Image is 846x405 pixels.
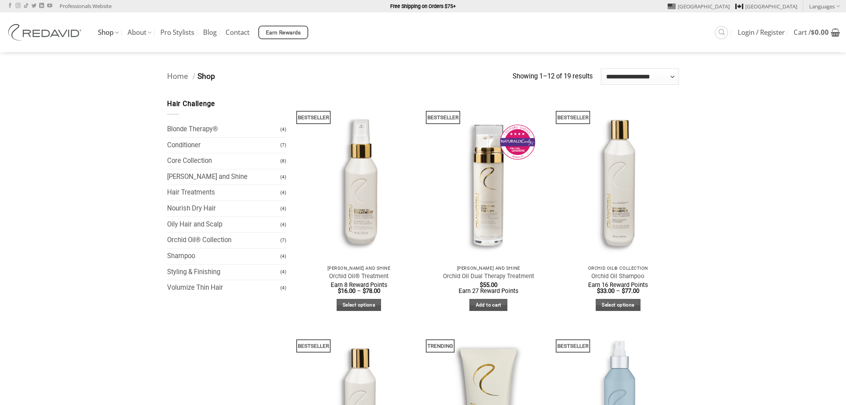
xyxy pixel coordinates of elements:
[8,3,12,9] a: Follow on Facebook
[513,71,593,82] p: Showing 1–12 of 19 results
[337,299,381,311] a: Select options for “Orchid Oil® Treatment”
[601,68,679,84] select: Shop order
[39,3,44,9] a: Follow on LinkedIn
[167,265,280,280] a: Styling & Finishing
[167,185,280,200] a: Hair Treatments
[616,287,620,295] span: –
[668,0,730,12] a: [GEOGRAPHIC_DATA]
[98,25,119,40] a: Shop
[390,3,456,9] strong: Free Shipping on Orders $75+
[459,287,519,295] span: Earn 27 Reward Points
[160,25,194,40] a: Pro Stylists
[431,266,545,271] p: [PERSON_NAME] and Shine
[588,281,648,289] span: Earn 16 Reward Points
[192,72,196,81] span: /
[735,0,797,12] a: [GEOGRAPHIC_DATA]
[167,233,280,248] a: Orchid Oil® Collection
[167,70,513,83] nav: Breadcrumb
[280,122,286,136] span: (4)
[167,217,280,233] a: Oily Hair and Scalp
[167,169,280,185] a: [PERSON_NAME] and Shine
[561,266,675,271] p: Orchid Oil® Collection
[6,24,86,41] img: REDAVID Salon Products | United States
[167,249,280,264] a: Shampoo
[16,3,20,9] a: Follow on Instagram
[794,24,840,41] a: View cart
[338,287,341,295] span: $
[811,28,829,37] bdi: 0.00
[167,100,215,108] span: Hair Challenge
[794,29,829,36] span: Cart /
[302,266,416,271] p: [PERSON_NAME] and Shine
[596,299,640,311] a: Select options for “Orchid Oil Shampoo”
[167,138,280,153] a: Conditioner
[622,287,639,295] bdi: 77.00
[809,0,840,12] a: Languages
[280,154,286,168] span: (8)
[738,25,785,40] a: Login / Register
[167,280,280,296] a: Volumize Thin Hair
[266,28,301,37] span: Earn Rewards
[480,281,497,289] bdi: 55.00
[280,249,286,263] span: (4)
[167,72,188,81] a: Home
[128,25,152,40] a: About
[557,99,679,261] img: REDAVID Orchid Oil Shampoo
[32,3,36,9] a: Follow on Twitter
[591,273,644,280] a: Orchid Oil Shampoo
[47,3,52,9] a: Follow on YouTube
[258,26,308,39] a: Earn Rewards
[715,26,728,39] a: Search
[597,287,615,295] bdi: 33.00
[280,233,286,247] span: (7)
[469,299,507,311] a: Add to cart: “Orchid Oil Dual Therapy Treatment”
[203,25,217,40] a: Blog
[280,265,286,279] span: (4)
[443,273,534,280] a: Orchid Oil Dual Therapy Treatment
[597,287,600,295] span: $
[427,99,549,261] img: REDAVID Orchid Oil Dual Therapy ~ Award Winning Curl Care
[280,202,286,216] span: (4)
[811,28,815,37] span: $
[363,287,366,295] span: $
[280,170,286,184] span: (4)
[167,122,280,137] a: Blonde Therapy®
[298,99,420,261] img: REDAVID Orchid Oil Treatment 90ml
[622,287,625,295] span: $
[167,153,280,169] a: Core Collection
[329,273,389,280] a: Orchid Oil® Treatment
[225,25,249,40] a: Contact
[331,281,387,289] span: Earn 8 Reward Points
[480,281,483,289] span: $
[280,186,286,200] span: (4)
[738,29,785,36] span: Login / Register
[280,218,286,232] span: (4)
[338,287,355,295] bdi: 16.00
[167,201,280,217] a: Nourish Dry Hair
[24,3,28,9] a: Follow on TikTok
[280,138,286,152] span: (7)
[357,287,361,295] span: –
[280,281,286,295] span: (4)
[363,287,380,295] bdi: 78.00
